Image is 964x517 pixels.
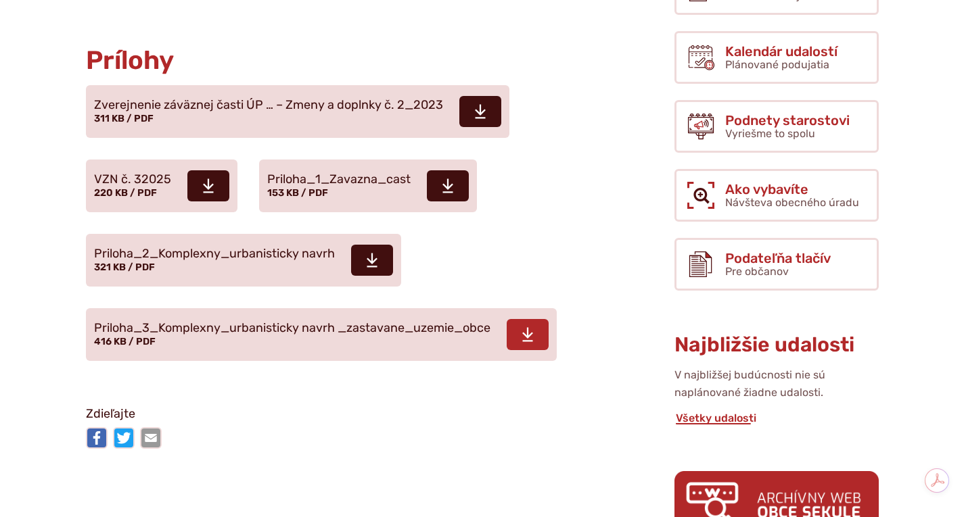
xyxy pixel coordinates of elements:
[94,113,154,124] span: 311 KB / PDF
[725,196,859,209] span: Návšteva obecného úradu
[267,187,328,199] span: 153 KB / PDF
[86,427,108,449] img: Zdieľať na Facebooku
[725,265,789,278] span: Pre občanov
[259,159,477,212] a: Priloha_1_Zavazna_cast 153 KB / PDF
[725,127,815,140] span: Vyriešme to spolu
[725,113,850,128] span: Podnety starostovi
[113,427,135,449] img: Zdieľať na Twitteri
[86,234,401,287] a: Priloha_2_Komplexny_urbanisticky navrh 321 KB / PDF
[94,99,443,112] span: Zverejnenie záväznej časti ÚP … – Zmeny a doplnky č. 2_2023
[86,47,566,75] h2: Prílohy
[725,44,837,59] span: Kalendár udalostí
[674,31,879,84] a: Kalendár udalostí Plánované podujatia
[674,238,879,291] a: Podateľňa tlačív Pre občanov
[140,427,162,449] img: Zdieľať e-mailom
[674,100,879,153] a: Podnety starostovi Vyriešme to spolu
[267,173,411,187] span: Priloha_1_Zavazna_cast
[725,251,831,266] span: Podateľňa tlačív
[94,336,156,347] span: 416 KB / PDF
[725,182,859,197] span: Ako vybavíte
[674,366,879,402] p: V najbližšej budúcnosti nie sú naplánované žiadne udalosti.
[86,159,237,212] a: VZN č. 32025 220 KB / PDF
[94,173,171,187] span: VZN č. 32025
[86,308,557,361] a: Priloha_3_Komplexny_urbanisticky navrh _zastavane_uzemie_obce 416 KB / PDF
[725,58,829,71] span: Plánované podujatia
[674,169,879,222] a: Ako vybavíte Návšteva obecného úradu
[86,404,566,424] p: Zdieľajte
[86,85,509,138] a: Zverejnenie záväznej časti ÚP … – Zmeny a doplnky č. 2_2023 311 KB / PDF
[94,247,335,261] span: Priloha_2_Komplexny_urbanisticky navrh
[674,412,758,424] a: Všetky udalosti
[94,262,155,273] span: 321 KB / PDF
[674,334,879,356] h3: Najbližšie udalosti
[94,322,490,335] span: Priloha_3_Komplexny_urbanisticky navrh _zastavane_uzemie_obce
[94,187,157,199] span: 220 KB / PDF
